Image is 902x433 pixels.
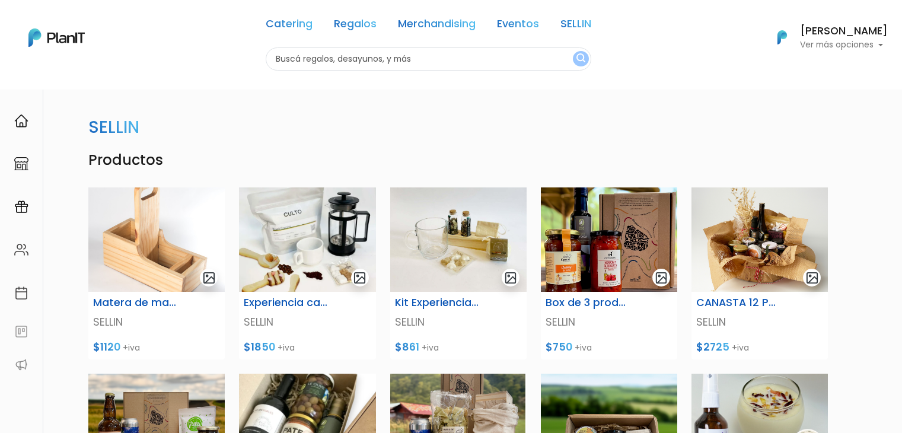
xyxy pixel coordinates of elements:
[81,152,836,169] h4: Productos
[546,297,630,309] h6: Box de 3 productos
[762,22,888,53] button: PlanIt Logo [PERSON_NAME] Ver más opciones
[696,314,823,330] p: SELLIN
[239,187,375,292] img: Captura_de_pantalla_2025-08-06_151443.png
[655,271,668,285] img: gallery-light
[81,187,232,359] a: gallery-light Matera de madera con Porta Celular SELLIN $1120 +iva
[14,200,28,214] img: campaigns-02234683943229c281be62815700db0a1741e53638e28bf9629b52c665b00959.svg
[395,314,522,330] p: SELLIN
[576,53,585,65] img: search_button-432b6d5273f82d61273b3651a40e1bd1b912527efae98b1b7a1b2c0702e16a8d.svg
[696,297,781,309] h6: CANASTA 12 PRODUCTOS
[534,187,684,359] a: gallery-light Box de 3 productos SELLIN $750 +iva
[395,340,419,354] span: $861
[800,26,888,37] h6: [PERSON_NAME]
[546,314,672,330] p: SELLIN
[696,340,729,354] span: $2725
[684,187,835,359] a: gallery-light CANASTA 12 PRODUCTOS SELLIN $2725 +iva
[202,271,216,285] img: gallery-light
[123,342,140,354] span: +iva
[732,342,749,354] span: +iva
[14,324,28,339] img: feedback-78b5a0c8f98aac82b08bfc38622c3050aee476f2c9584af64705fc4e61158814.svg
[398,19,476,33] a: Merchandising
[14,157,28,171] img: marketplace-4ceaa7011d94191e9ded77b95e3339b90024bf715f7c57f8cf31f2d8c509eaba.svg
[422,342,439,354] span: +iva
[800,41,888,49] p: Ver más opciones
[541,187,677,292] img: 68827517855cd_1.png
[575,342,592,354] span: +iva
[353,271,366,285] img: gallery-light
[93,297,178,309] h6: Matera de madera con Porta Celular
[14,243,28,257] img: people-662611757002400ad9ed0e3c099ab2801c6687ba6c219adb57efc949bc21e19d.svg
[14,114,28,128] img: home-e721727adea9d79c4d83392d1f703f7f8bce08238fde08b1acbfd93340b81755.svg
[244,340,275,354] span: $1850
[691,187,828,292] img: 68827b7c88a81_7.png
[88,187,225,292] img: 688cd36894cd4_captura-de-pantalla-2025-08-01-114651.png
[497,19,539,33] a: Eventos
[93,340,120,354] span: $1120
[383,187,534,359] a: gallery-light Kit Experiencia Completa SELLIN $861 +iva
[14,286,28,300] img: calendar-87d922413cdce8b2cf7b7f5f62616a5cf9e4887200fb71536465627b3292af00.svg
[805,271,819,285] img: gallery-light
[14,358,28,372] img: partners-52edf745621dab592f3b2c58e3bca9d71375a7ef29c3b500c9f145b62cc070d4.svg
[395,297,480,309] h6: Kit Experiencia Completa
[278,342,295,354] span: +iva
[88,117,139,138] h3: SELLIN
[28,28,85,47] img: PlanIt Logo
[93,314,220,330] p: SELLIN
[244,297,329,309] h6: Experiencia café Prensa Francesa
[769,24,795,50] img: PlanIt Logo
[390,187,527,292] img: 689360ad4ad9f_captura-de-pantalla-2025-08-06-110321.png
[560,19,591,33] a: SELLIN
[266,47,591,71] input: Buscá regalos, desayunos, y más
[266,19,313,33] a: Catering
[334,19,377,33] a: Regalos
[244,314,371,330] p: SELLIN
[504,271,518,285] img: gallery-light
[232,187,383,359] a: gallery-light Experiencia café Prensa Francesa SELLIN $1850 +iva
[546,340,572,354] span: $750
